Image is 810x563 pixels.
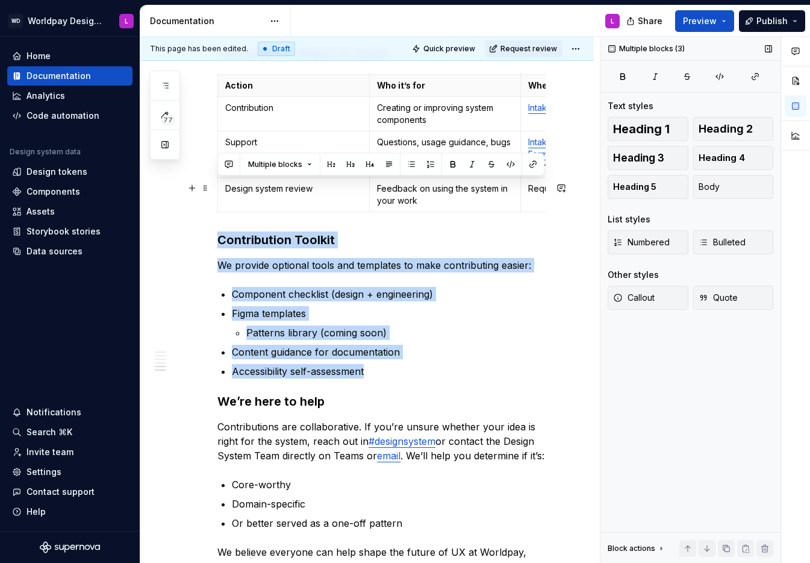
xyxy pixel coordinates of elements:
[7,442,132,462] a: Invite team
[28,15,105,27] div: Worldpay Design System
[232,287,546,301] p: Component checklist (design + engineering)
[369,435,435,447] a: #designsystem
[408,40,481,57] button: Quick preview
[7,423,132,442] button: Search ⌘K
[528,137,555,159] a: Intake Form
[377,80,425,90] strong: Who it’s for
[620,10,670,32] button: Share
[377,450,400,462] a: email
[613,181,656,193] span: Heading 5
[7,242,132,261] a: Data sources
[608,544,655,553] div: Block actions
[608,146,688,170] button: Heading 3
[613,236,670,248] span: Numbered
[7,502,132,521] button: Help
[225,136,362,148] p: Support
[7,86,132,105] a: Analytics
[217,420,546,463] p: Contributions are collaborative. If you’re unsure whether your idea is right for the system, reac...
[26,50,51,62] div: Home
[638,15,662,27] span: Share
[7,462,132,482] a: Settings
[377,102,514,126] p: Creating or improving system components
[225,80,253,90] strong: Action
[232,516,546,530] p: Or better served as a one-off pattern
[26,225,101,237] div: Storybook stories
[528,80,580,90] strong: Where to go
[693,230,774,254] button: Bulleted
[150,15,264,27] div: Documentation
[608,100,653,112] div: Text styles
[26,426,72,438] div: Search ⌘K
[217,233,335,247] strong: Contribution Toolkit
[528,136,665,172] p: or support channel
[7,106,132,125] a: Code automation
[26,206,55,218] div: Assets
[7,162,132,181] a: Design tokens
[699,123,753,135] span: Heading 2
[613,123,670,135] span: Heading 1
[611,16,614,26] div: L
[232,364,546,379] p: Accessibility self-assessment
[693,286,774,310] button: Quote
[699,292,738,304] span: Quote
[26,186,80,198] div: Components
[613,292,655,304] span: Callout
[26,486,95,498] div: Contact support
[225,102,362,114] p: Contribution
[699,152,745,164] span: Heading 4
[528,102,665,114] p: →
[258,42,295,56] div: Draft
[7,403,132,422] button: Notifications
[10,147,81,157] div: Design system data
[161,115,175,125] span: 77
[26,166,87,178] div: Design tokens
[608,175,688,199] button: Heading 5
[693,117,774,141] button: Heading 2
[217,258,546,272] p: We provide optional tools and templates to make contributing easier:
[528,183,665,195] p: Request via Teams or
[26,446,73,458] div: Invite team
[377,136,514,148] p: Questions, usage guidance, bugs
[40,541,100,553] svg: Supernova Logo
[232,497,546,511] p: Domain-specific
[528,102,573,113] a: Intake form
[26,70,91,82] div: Documentation
[683,15,717,27] span: Preview
[232,345,546,359] p: Content guidance for documentation
[7,482,132,502] button: Contact support
[26,506,46,518] div: Help
[150,44,248,54] span: This page has been edited.
[699,181,720,193] span: Body
[125,16,128,26] div: L
[26,110,99,122] div: Code automation
[423,44,475,54] span: Quick preview
[232,306,546,321] p: Figma templates
[739,10,805,32] button: Publish
[26,245,83,257] div: Data sources
[8,14,23,28] div: WD
[613,152,664,164] span: Heading 3
[7,182,132,201] a: Components
[217,394,325,409] strong: We’re here to help
[2,8,137,34] button: WDWorldpay Design SystemL
[608,540,666,557] div: Block actions
[7,202,132,221] a: Assets
[608,117,688,141] button: Heading 1
[608,213,650,225] div: List styles
[500,44,557,54] span: Request review
[7,222,132,241] a: Storybook stories
[699,236,746,248] span: Bulleted
[232,477,546,492] p: Core-worthy
[26,90,65,102] div: Analytics
[26,466,61,478] div: Settings
[608,269,659,281] div: Other styles
[26,406,81,418] div: Notifications
[246,326,546,340] p: Patterns library (coming soon)
[377,183,514,207] p: Feedback on using the system in your work
[675,10,734,32] button: Preview
[608,230,688,254] button: Numbered
[608,286,688,310] button: Callout
[756,15,788,27] span: Publish
[7,66,132,86] a: Documentation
